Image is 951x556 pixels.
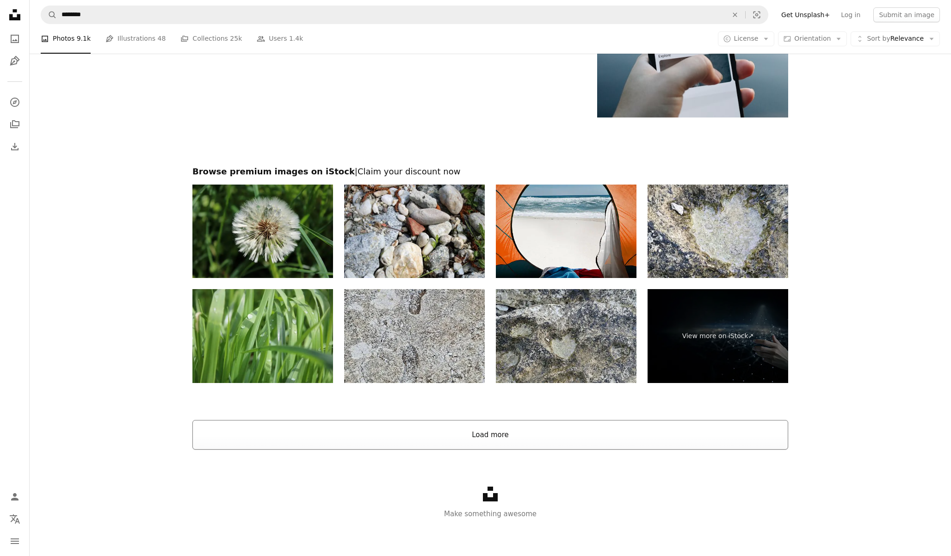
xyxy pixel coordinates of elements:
img: heart-shaped stones [496,289,636,383]
a: Explore [6,93,24,111]
img: Stones on the seashore [344,185,485,278]
h2: Browse premium images on iStock [192,166,788,177]
button: Submit an image [873,7,940,22]
span: 48 [158,34,166,44]
button: Clear [725,6,745,24]
span: Relevance [867,34,924,43]
button: Sort byRelevance [851,31,940,46]
a: Collections [6,115,24,134]
a: Illustrations 48 [105,24,166,54]
span: Orientation [794,35,831,42]
a: Users 1.4k [257,24,303,54]
a: Log in [835,7,866,22]
span: Sort by [867,35,890,42]
span: License [734,35,759,42]
a: Collections 25k [180,24,242,54]
form: Find visuals sitewide [41,6,768,24]
a: Log in / Sign up [6,488,24,506]
a: Photos [6,30,24,48]
img: Camping on beach [496,185,636,278]
button: Language [6,510,24,528]
span: 1.4k [289,34,303,44]
button: Load more [192,420,788,450]
button: Search Unsplash [41,6,57,24]
span: | Claim your discount now [355,167,461,176]
a: Get Unsplash+ [776,7,835,22]
a: View more on iStock↗ [648,289,788,383]
a: Download History [6,137,24,156]
a: Illustrations [6,52,24,70]
a: Home — Unsplash [6,6,24,26]
button: Orientation [778,31,847,46]
button: Visual search [746,6,768,24]
button: License [718,31,775,46]
button: Menu [6,532,24,550]
span: 25k [230,34,242,44]
img: dandelion fluff [192,185,333,278]
img: footprints on stone, human footprints in concrete [344,289,485,383]
img: dew on the grass close-up [192,289,333,383]
p: Make something awesome [30,508,951,519]
img: heart-shaped stones [648,185,788,278]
